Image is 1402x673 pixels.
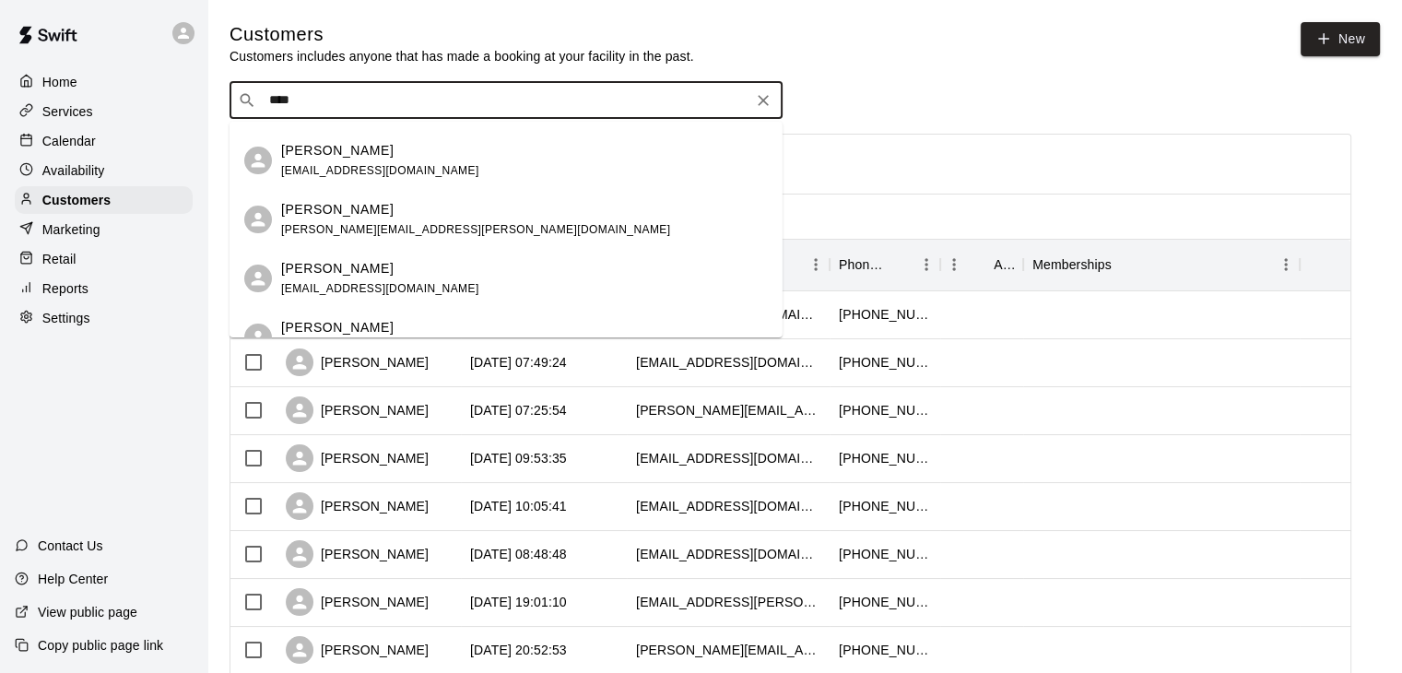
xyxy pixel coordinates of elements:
[940,239,1023,290] div: Age
[286,588,429,616] div: [PERSON_NAME]
[286,396,429,424] div: [PERSON_NAME]
[913,251,940,278] button: Menu
[627,239,830,290] div: Email
[286,492,429,520] div: [PERSON_NAME]
[636,449,820,467] div: meccleton@hotmail.com
[636,593,820,611] div: rrfong@shaw.ca
[1272,251,1300,278] button: Menu
[42,191,111,209] p: Customers
[15,216,193,243] a: Marketing
[1032,239,1112,290] div: Memberships
[636,641,820,659] div: justin.mcsharry@gmail.com
[636,497,820,515] div: caronordberg@gmail.com
[750,88,776,113] button: Clear
[470,593,567,611] div: 2025-10-10 19:01:10
[636,545,820,563] div: davemoody@outlook.com
[42,73,77,91] p: Home
[470,353,567,372] div: 2025-10-13 07:49:24
[636,353,820,372] div: ktoor@me.com
[830,239,940,290] div: Phone Number
[42,250,77,268] p: Retail
[15,98,193,125] a: Services
[839,239,887,290] div: Phone Number
[802,251,830,278] button: Menu
[940,251,968,278] button: Menu
[230,22,694,47] h5: Customers
[15,127,193,155] a: Calendar
[839,641,931,659] div: +17789886047
[38,636,163,655] p: Copy public page link
[15,304,193,332] a: Settings
[1301,22,1380,56] a: New
[42,309,90,327] p: Settings
[38,537,103,555] p: Contact Us
[286,444,429,472] div: [PERSON_NAME]
[839,353,931,372] div: +16046575284
[1023,239,1300,290] div: Memberships
[286,636,429,664] div: [PERSON_NAME]
[994,239,1014,290] div: Age
[15,245,193,273] a: Retail
[839,593,931,611] div: +16047858516
[38,570,108,588] p: Help Center
[42,132,96,150] p: Calendar
[839,497,931,515] div: +16047826532
[15,186,193,214] a: Customers
[38,603,137,621] p: View public page
[470,497,567,515] div: 2025-10-11 10:05:41
[839,401,931,419] div: +17786814548
[286,540,429,568] div: [PERSON_NAME]
[1112,252,1137,277] button: Sort
[887,252,913,277] button: Sort
[15,275,193,302] a: Reports
[42,279,88,298] p: Reports
[470,449,567,467] div: 2025-10-12 09:53:35
[470,641,567,659] div: 2025-10-08 20:52:53
[230,47,694,65] p: Customers includes anyone that has made a booking at your facility in the past.
[470,401,567,419] div: 2025-10-13 07:25:54
[968,252,994,277] button: Sort
[636,401,820,419] div: ann.lipovsky@gmail.com
[839,305,931,324] div: +16048036370
[15,68,193,96] a: Home
[286,348,429,376] div: [PERSON_NAME]
[42,161,105,180] p: Availability
[230,82,783,119] div: Search customers by name or email
[470,545,567,563] div: 2025-10-11 08:48:48
[42,102,93,121] p: Services
[15,157,193,184] a: Availability
[839,449,931,467] div: +16043684704
[839,545,931,563] div: +16048092282
[42,220,100,239] p: Marketing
